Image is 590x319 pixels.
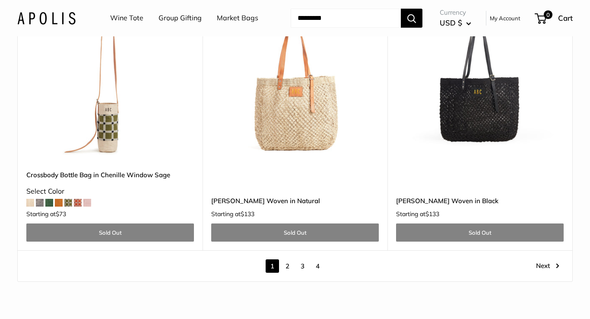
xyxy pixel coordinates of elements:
span: Starting at [396,211,439,217]
span: Currency [440,6,471,19]
a: Sold Out [396,223,564,242]
a: My Account [490,13,520,23]
iframe: Sign Up via Text for Offers [7,286,92,312]
a: Sold Out [211,223,379,242]
span: Starting at [211,211,254,217]
span: Cart [558,13,573,22]
a: Next [536,259,559,273]
a: Market Bags [217,12,258,25]
button: Search [401,9,422,28]
span: 0 [544,10,552,19]
a: Group Gifting [159,12,202,25]
a: 0 Cart [536,11,573,25]
span: Starting at [26,211,66,217]
span: $73 [56,210,66,218]
a: 3 [296,259,309,273]
a: [PERSON_NAME] Woven in Black [396,196,564,206]
input: Search... [291,9,401,28]
div: Select Color [26,185,194,198]
span: $133 [425,210,439,218]
a: [PERSON_NAME] Woven in Natural [211,196,379,206]
a: 4 [311,259,324,273]
a: Wine Tote [110,12,143,25]
span: $133 [241,210,254,218]
img: Apolis [17,12,76,24]
span: 1 [266,259,279,273]
a: Crossbody Bottle Bag in Chenille Window Sage [26,170,194,180]
button: USD $ [440,16,471,30]
a: 2 [281,259,294,273]
a: Sold Out [26,223,194,242]
span: USD $ [440,18,462,27]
